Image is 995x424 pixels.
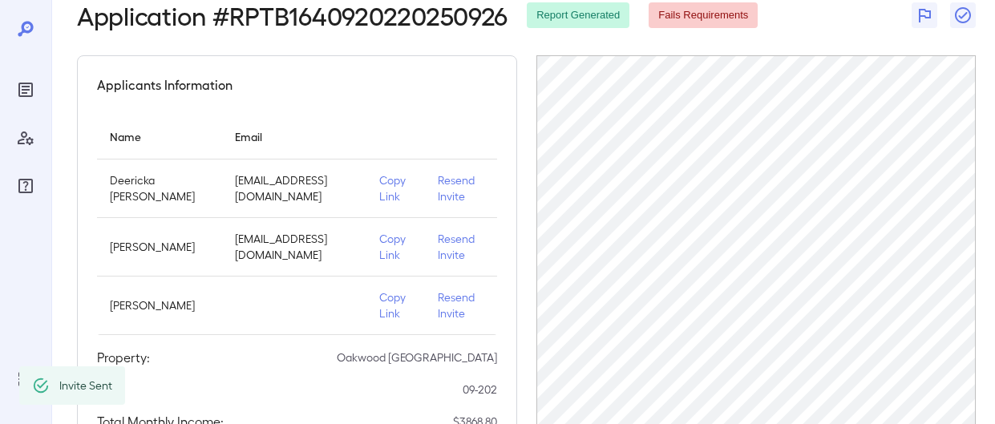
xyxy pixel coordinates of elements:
th: Name [97,114,222,160]
button: Flag Report [912,2,937,28]
p: Copy Link [379,231,413,263]
div: Reports [13,77,38,103]
div: FAQ [13,173,38,199]
span: Fails Requirements [649,8,758,23]
p: 09-202 [463,382,497,398]
div: Manage Users [13,125,38,151]
p: Copy Link [379,289,413,321]
h5: Applicants Information [97,75,233,95]
h2: Application # RPTB1640920220250926 [77,1,508,30]
p: [EMAIL_ADDRESS][DOMAIN_NAME] [235,231,354,263]
th: Email [222,114,366,160]
div: Invite Sent [59,371,112,400]
p: [PERSON_NAME] [110,239,209,255]
p: Resend Invite [438,231,483,263]
button: Close Report [950,2,976,28]
p: Copy Link [379,172,413,204]
p: Oakwood [GEOGRAPHIC_DATA] [337,349,497,365]
h5: Property: [97,348,150,367]
p: [PERSON_NAME] [110,297,209,313]
span: Report Generated [527,8,629,23]
p: [EMAIL_ADDRESS][DOMAIN_NAME] [235,172,354,204]
p: Resend Invite [438,289,483,321]
p: Deericka [PERSON_NAME] [110,172,209,204]
p: Resend Invite [438,172,483,204]
div: Log Out [13,366,38,392]
table: simple table [97,114,497,335]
